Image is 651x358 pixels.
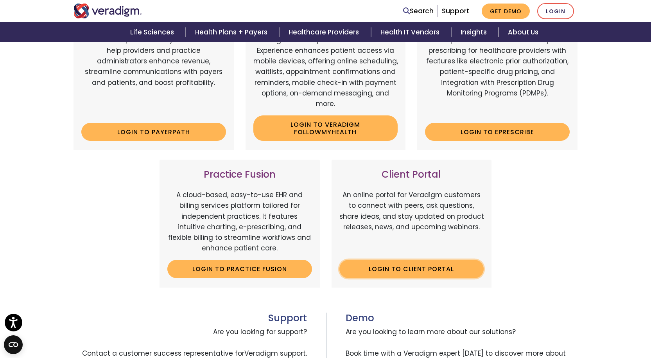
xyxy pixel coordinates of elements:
[425,123,570,141] a: Login to ePrescribe
[4,335,23,354] button: Open CMP widget
[81,123,226,141] a: Login to Payerpath
[74,4,142,18] img: Veradigm logo
[244,349,307,358] span: Veradigm support.
[451,22,499,42] a: Insights
[186,22,279,42] a: Health Plans + Payers
[167,260,312,278] a: Login to Practice Fusion
[121,22,186,42] a: Life Sciences
[537,3,574,19] a: Login
[499,22,548,42] a: About Us
[501,302,642,349] iframe: Drift Chat Widget
[403,6,434,16] a: Search
[339,190,484,254] p: An online portal for Veradigm customers to connect with peers, ask questions, share ideas, and st...
[339,260,484,278] a: Login to Client Portal
[371,22,451,42] a: Health IT Vendors
[253,115,398,141] a: Login to Veradigm FollowMyHealth
[167,169,312,180] h3: Practice Fusion
[346,313,578,324] h3: Demo
[81,35,226,117] p: Web-based, user-friendly solutions that help providers and practice administrators enhance revenu...
[167,190,312,254] p: A cloud-based, easy-to-use EHR and billing services platform tailored for independent practices. ...
[482,4,530,19] a: Get Demo
[74,313,307,324] h3: Support
[442,6,469,16] a: Support
[425,35,570,117] p: A comprehensive solution that simplifies prescribing for healthcare providers with features like ...
[339,169,484,180] h3: Client Portal
[253,35,398,109] p: Veradigm FollowMyHealth's Mobile Patient Experience enhances patient access via mobile devices, o...
[279,22,371,42] a: Healthcare Providers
